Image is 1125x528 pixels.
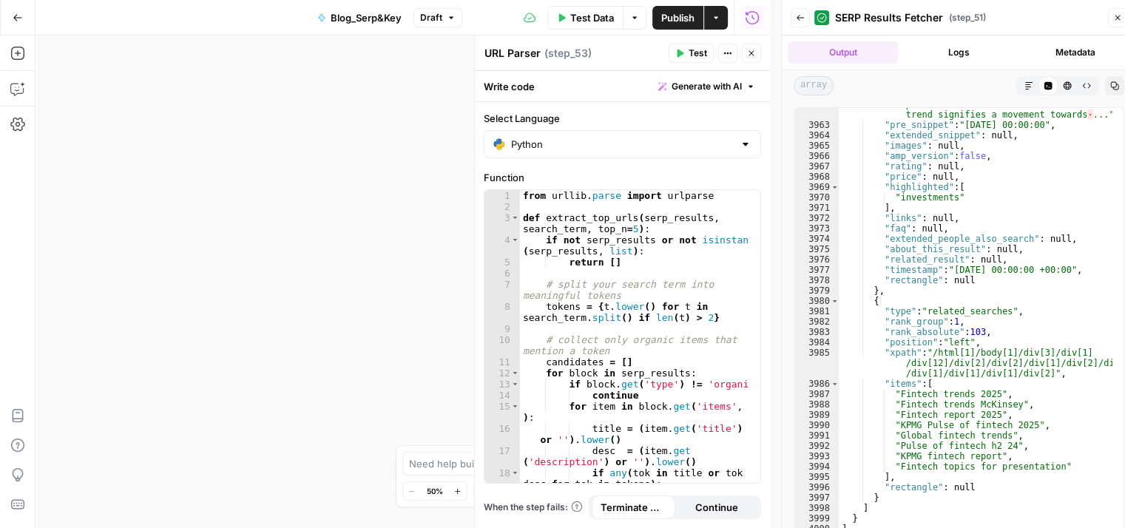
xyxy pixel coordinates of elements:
[794,296,839,306] div: 3980
[484,170,761,185] label: Function
[695,500,738,515] span: Continue
[484,401,520,423] div: 15
[484,445,520,467] div: 17
[661,10,695,25] span: Publish
[484,501,583,514] a: When the step fails:
[484,356,520,368] div: 11
[331,10,402,25] span: Blog_Serp&Key
[484,212,520,234] div: 3
[484,46,541,61] textarea: URL Parser
[484,334,520,356] div: 10
[511,137,734,152] input: Python
[484,201,520,212] div: 2
[794,306,839,317] div: 3981
[601,500,666,515] span: Terminate Workflow
[794,327,839,337] div: 3983
[794,513,839,524] div: 3999
[420,11,442,24] span: Draft
[794,461,839,472] div: 3994
[570,10,614,25] span: Test Data
[794,472,839,482] div: 3995
[511,401,519,412] span: Toggle code folding, rows 15 through 19
[794,482,839,493] div: 3996
[794,151,839,161] div: 3966
[484,190,520,201] div: 1
[904,41,1014,64] button: Logs
[669,44,714,63] button: Test
[511,379,519,390] span: Toggle code folding, rows 13 through 14
[484,234,520,257] div: 4
[794,141,839,151] div: 3965
[511,368,519,379] span: Toggle code folding, rows 12 through 19
[794,451,839,461] div: 3993
[794,430,839,441] div: 3991
[794,399,839,410] div: 3988
[794,130,839,141] div: 3964
[427,485,443,497] span: 50%
[484,301,520,323] div: 8
[831,296,839,306] span: Toggle code folding, rows 3980 through 3997
[794,337,839,348] div: 3984
[794,441,839,451] div: 3992
[794,76,834,95] span: array
[484,111,761,126] label: Select Language
[794,213,839,223] div: 3972
[794,503,839,513] div: 3998
[511,467,519,478] span: Toggle code folding, rows 18 through 19
[484,390,520,401] div: 14
[511,212,519,223] span: Toggle code folding, rows 3 through 33
[652,77,761,96] button: Generate with AI
[794,275,839,285] div: 3978
[794,120,839,130] div: 3963
[547,6,623,30] button: Test Data
[831,182,839,192] span: Toggle code folding, rows 3969 through 3971
[484,467,520,490] div: 18
[794,203,839,213] div: 3971
[484,423,520,445] div: 16
[794,265,839,275] div: 3977
[794,254,839,265] div: 3976
[475,71,770,101] div: Write code
[788,41,898,64] button: Output
[672,80,742,93] span: Generate with AI
[484,257,520,268] div: 5
[794,192,839,203] div: 3970
[835,10,943,25] span: SERP Results Fetcher
[794,234,839,244] div: 3974
[794,379,839,389] div: 3986
[794,223,839,234] div: 3973
[484,279,520,301] div: 7
[794,389,839,399] div: 3987
[794,493,839,503] div: 3997
[794,182,839,192] div: 3969
[544,46,592,61] span: ( step_53 )
[831,379,839,389] span: Toggle code folding, rows 3986 through 3995
[794,410,839,420] div: 3989
[949,11,986,24] span: ( step_51 )
[794,244,839,254] div: 3975
[794,172,839,182] div: 3968
[308,6,411,30] button: Blog_Serp&Key
[794,317,839,327] div: 3982
[675,495,758,519] button: Continue
[794,285,839,296] div: 3979
[652,6,703,30] button: Publish
[511,234,519,246] span: Toggle code folding, rows 4 through 5
[794,420,839,430] div: 3990
[794,161,839,172] div: 3967
[689,47,707,60] span: Test
[484,368,520,379] div: 12
[794,348,839,379] div: 3985
[484,323,520,334] div: 9
[484,379,520,390] div: 13
[413,8,462,27] button: Draft
[484,268,520,279] div: 6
